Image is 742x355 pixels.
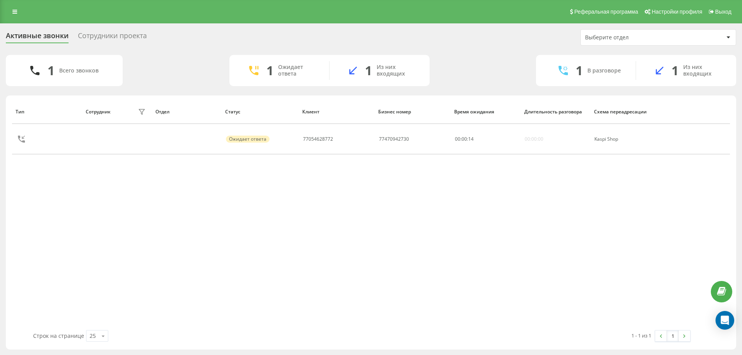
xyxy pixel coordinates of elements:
div: 1 [48,63,55,78]
div: Тип [16,109,78,115]
div: Отдел [155,109,218,115]
div: 77054628772 [303,136,333,142]
div: Длительность разговора [524,109,587,115]
a: 1 [667,330,679,341]
div: Выберите отдел [585,34,678,41]
div: 77470942730 [379,136,409,142]
div: 1 [365,63,372,78]
span: 00 [462,136,467,142]
div: Бизнес номер [378,109,447,115]
div: Из них входящих [683,64,724,77]
div: 25 [90,332,96,340]
div: Всего звонков [59,67,99,74]
div: 1 [266,63,273,78]
div: 00:00:00 [525,136,543,142]
div: Сотрудники проекта [78,32,147,44]
div: Сотрудник [86,109,111,115]
span: Реферальная программа [574,9,638,15]
span: Настройки профиля [652,9,702,15]
span: Строк на странице [33,332,84,339]
div: : : [455,136,474,142]
div: Из них входящих [377,64,418,77]
div: Активные звонки [6,32,69,44]
div: В разговоре [587,67,621,74]
div: 1 [672,63,679,78]
div: Время ожидания [454,109,516,115]
div: Ожидает ответа [226,136,270,143]
div: Ожидает ответа [278,64,317,77]
div: Kaspi Shop [594,136,656,142]
div: Схема переадресации [594,109,656,115]
div: 1 [576,63,583,78]
div: Статус [225,109,295,115]
span: 14 [468,136,474,142]
span: 00 [455,136,460,142]
span: Выход [715,9,731,15]
div: Open Intercom Messenger [716,311,734,330]
div: 1 - 1 из 1 [631,332,651,339]
div: Клиент [302,109,371,115]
